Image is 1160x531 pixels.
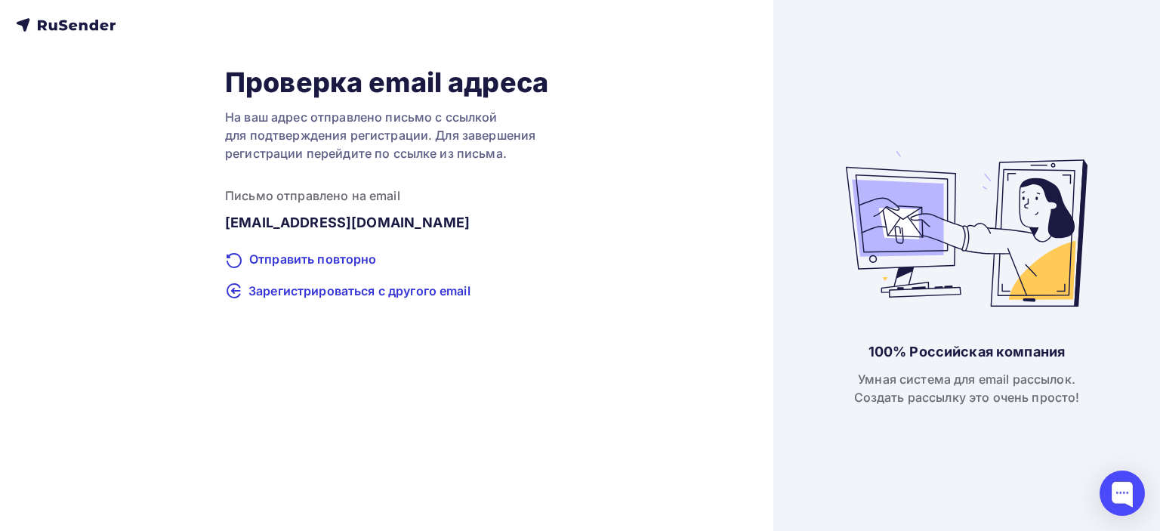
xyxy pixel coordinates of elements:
[868,343,1065,361] div: 100% Российская компания
[854,370,1080,406] div: Умная система для email рассылок. Создать рассылку это очень просто!
[225,214,548,232] div: [EMAIL_ADDRESS][DOMAIN_NAME]
[225,108,548,162] div: На ваш адрес отправлено письмо с ссылкой для подтверждения регистрации. Для завершения регистраци...
[248,282,470,300] span: Зарегистрироваться с другого email
[225,187,548,205] div: Письмо отправлено на email
[225,250,548,270] div: Отправить повторно
[225,66,548,99] h1: Проверка email адреса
